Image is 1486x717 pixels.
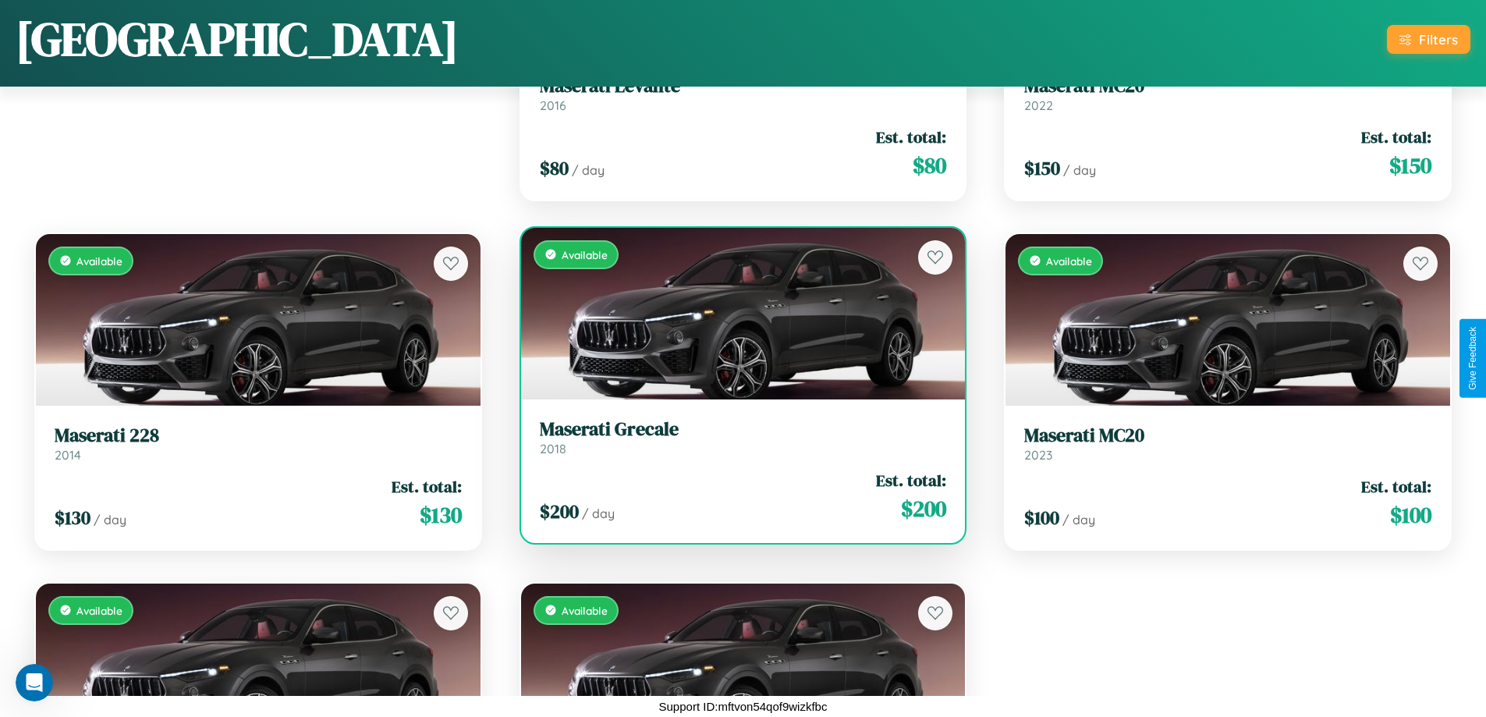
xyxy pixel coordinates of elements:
[540,155,569,181] span: $ 80
[540,98,566,113] span: 2016
[913,150,946,181] span: $ 80
[76,604,122,617] span: Available
[392,475,462,498] span: Est. total:
[420,499,462,531] span: $ 130
[572,162,605,178] span: / day
[55,424,462,463] a: Maserati 2282014
[94,512,126,527] span: / day
[1361,475,1431,498] span: Est. total:
[562,248,608,261] span: Available
[55,447,81,463] span: 2014
[1024,424,1431,447] h3: Maserati MC20
[1024,424,1431,463] a: Maserati MC202023
[1390,499,1431,531] span: $ 100
[540,499,579,524] span: $ 200
[1387,25,1470,54] button: Filters
[16,664,53,701] iframe: Intercom live chat
[540,75,947,113] a: Maserati Levante2016
[1467,327,1478,390] div: Give Feedback
[1024,155,1060,181] span: $ 150
[659,696,828,717] p: Support ID: mftvon54qof9wizkfbc
[1024,75,1431,113] a: Maserati MC202022
[76,254,122,268] span: Available
[1062,512,1095,527] span: / day
[1419,31,1458,48] div: Filters
[540,441,566,456] span: 2018
[901,493,946,524] span: $ 200
[582,506,615,521] span: / day
[540,418,947,441] h3: Maserati Grecale
[1063,162,1096,178] span: / day
[1046,254,1092,268] span: Available
[876,469,946,492] span: Est. total:
[1361,126,1431,148] span: Est. total:
[55,424,462,447] h3: Maserati 228
[562,604,608,617] span: Available
[1024,75,1431,98] h3: Maserati MC20
[1024,98,1053,113] span: 2022
[1389,150,1431,181] span: $ 150
[876,126,946,148] span: Est. total:
[1024,447,1052,463] span: 2023
[16,7,459,71] h1: [GEOGRAPHIC_DATA]
[55,505,90,531] span: $ 130
[540,75,947,98] h3: Maserati Levante
[1024,505,1059,531] span: $ 100
[540,418,947,456] a: Maserati Grecale2018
